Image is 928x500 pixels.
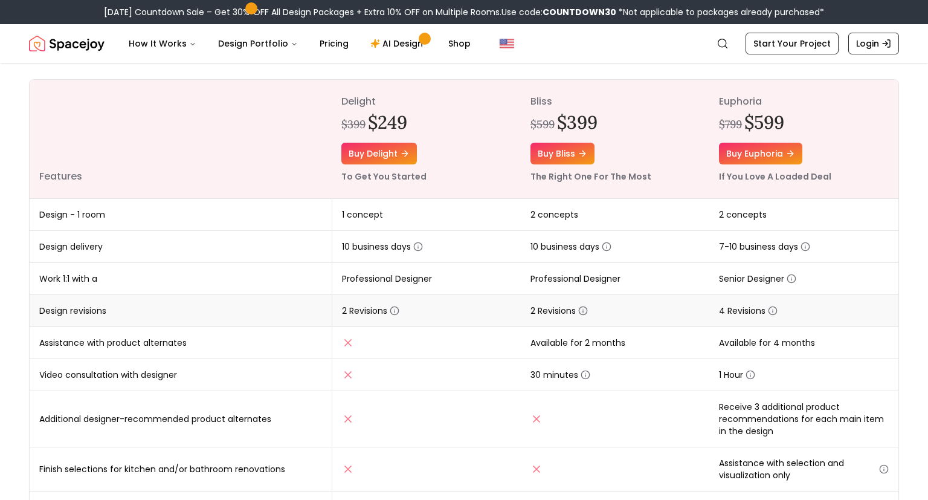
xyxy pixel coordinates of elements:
span: Assistance with selection and visualization only [719,457,889,481]
nav: Global [29,24,899,63]
a: Buy euphoria [719,143,802,164]
span: 4 Revisions [719,305,778,317]
span: Senior Designer [719,273,796,285]
img: Spacejoy Logo [29,31,105,56]
a: Spacejoy [29,31,105,56]
p: bliss [530,94,700,109]
td: Design revisions [30,295,332,327]
span: 10 business days [530,241,611,253]
td: Additional designer-recommended product alternates [30,391,332,447]
a: AI Design [361,31,436,56]
span: 1 concept [342,209,383,221]
p: delight [341,94,511,109]
span: 2 Revisions [530,305,588,317]
td: Available for 4 months [709,327,898,359]
a: Login [848,33,899,54]
h2: $399 [557,111,598,133]
a: Shop [439,31,480,56]
td: Available for 2 months [521,327,710,359]
a: Buy delight [341,143,417,164]
td: Assistance with product alternates [30,327,332,359]
div: $799 [719,116,742,133]
small: The Right One For The Most [530,170,651,183]
small: To Get You Started [341,170,427,183]
a: Start Your Project [746,33,839,54]
small: If You Love A Loaded Deal [719,170,831,183]
span: 30 minutes [530,369,590,381]
span: 7-10 business days [719,241,810,253]
h2: $599 [744,111,784,133]
button: Design Portfolio [208,31,308,56]
button: How It Works [119,31,206,56]
span: 10 business days [342,241,423,253]
div: [DATE] Countdown Sale – Get 30% OFF All Design Packages + Extra 10% OFF on Multiple Rooms. [104,6,824,18]
td: Video consultation with designer [30,359,332,391]
span: *Not applicable to packages already purchased* [616,6,824,18]
div: $599 [530,116,555,133]
span: Use code: [501,6,616,18]
td: Receive 3 additional product recommendations for each main item in the design [709,391,898,447]
a: Pricing [310,31,358,56]
div: $399 [341,116,366,133]
span: 1 Hour [719,369,755,381]
img: United States [500,36,514,51]
td: Design delivery [30,231,332,263]
td: Work 1:1 with a [30,263,332,295]
th: Features [30,80,332,199]
span: 2 concepts [530,209,578,221]
p: euphoria [719,94,889,109]
h2: $249 [368,111,407,133]
span: 2 Revisions [342,305,399,317]
span: 2 concepts [719,209,767,221]
nav: Main [119,31,480,56]
span: Professional Designer [342,273,432,285]
a: Buy bliss [530,143,594,164]
b: COUNTDOWN30 [543,6,616,18]
span: Professional Designer [530,273,620,285]
td: Design - 1 room [30,199,332,231]
td: Finish selections for kitchen and/or bathroom renovations [30,447,332,492]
